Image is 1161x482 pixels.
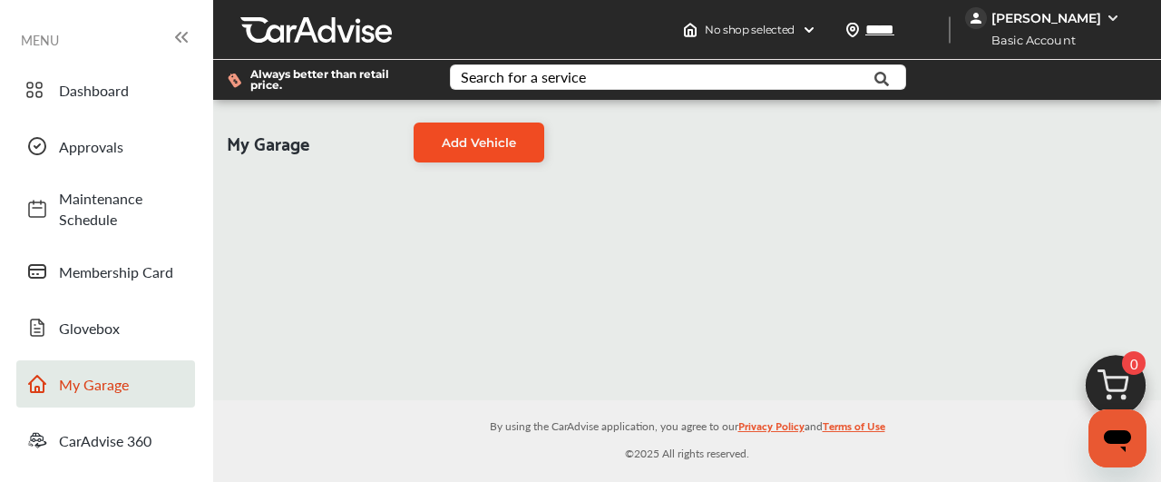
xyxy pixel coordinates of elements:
[16,417,195,464] a: CarAdvise 360
[1072,347,1159,434] img: cart_icon.3d0951e8.svg
[414,123,544,162] a: Add Vehicle
[59,261,186,282] span: Membership Card
[845,23,860,37] img: location_vector.a44bc228.svg
[59,80,186,101] span: Dashboard
[21,33,59,47] span: MENU
[213,416,1161,435] p: By using the CarAdvise application, you agree to our and
[59,318,186,339] span: Glovebox
[967,31,1089,50] span: Basic Account
[738,416,805,444] a: Privacy Policy
[1088,409,1146,467] iframe: Button to launch messaging window
[250,69,421,91] span: Always better than retail price.
[16,360,195,408] a: My Garage
[683,23,698,37] img: header-home-logo.8d720a4f.svg
[59,136,186,157] span: Approvals
[16,248,195,295] a: Membership Card
[991,10,1101,26] div: [PERSON_NAME]
[16,179,195,239] a: Maintenance Schedule
[228,73,241,88] img: dollor_label_vector.a70140d1.svg
[461,70,586,84] div: Search for a service
[802,23,816,37] img: header-down-arrow.9dd2ce7d.svg
[823,416,885,444] a: Terms of Use
[59,188,186,230] span: Maintenance Schedule
[965,7,987,29] img: jVpblrzwTbfkPYzPPzSLxeg0AAAAASUVORK5CYII=
[1122,351,1146,375] span: 0
[227,123,309,162] span: My Garage
[949,16,951,44] img: header-divider.bc55588e.svg
[1106,11,1120,25] img: WGsFRI8htEPBVLJbROoPRyZpYNWhNONpIPPETTm6eUC0GeLEiAAAAAElFTkSuQmCC
[16,66,195,113] a: Dashboard
[213,400,1161,466] div: © 2025 All rights reserved.
[59,430,186,451] span: CarAdvise 360
[16,123,195,170] a: Approvals
[705,23,795,37] span: No shop selected
[16,304,195,351] a: Glovebox
[442,135,516,150] span: Add Vehicle
[59,374,186,395] span: My Garage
